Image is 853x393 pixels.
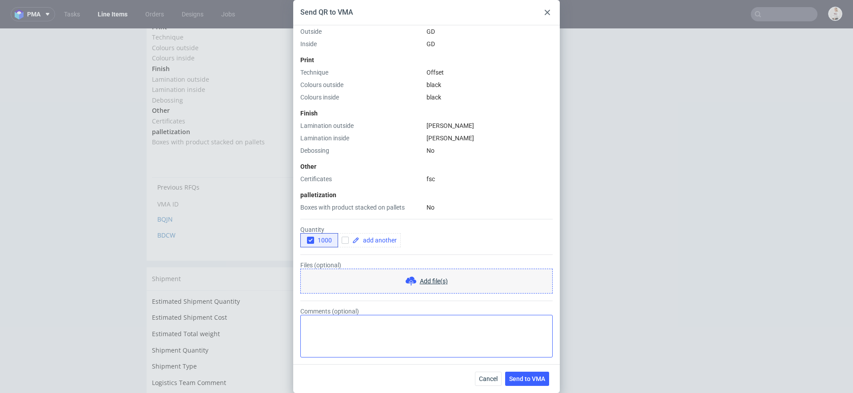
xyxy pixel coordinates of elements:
a: BDCW [157,202,175,211]
td: 1 [315,317,484,333]
td: Estimated Shipment Cost [152,284,315,300]
td: Shipment Type [152,333,315,349]
button: 1000 [300,233,338,247]
div: Colours outside [300,80,423,89]
span: GD [426,28,435,35]
button: Manage shipments [425,244,484,257]
label: Comments (optional) [300,308,553,357]
span: [PERSON_NAME] [426,122,474,129]
td: Finish [152,35,318,46]
td: [DATE] [318,199,479,215]
textarea: Comments (optional) [300,315,553,357]
td: Date sent [318,169,479,183]
td: Unknown [315,284,484,300]
span: No [426,147,434,154]
td: Other [152,77,318,87]
td: Logistics Team Comment [152,349,315,369]
div: Colours inside [300,93,423,102]
td: Colours outside [152,14,318,25]
a: BQJN [157,187,173,195]
td: palletization [152,98,318,109]
td: Lamination inside [152,56,318,67]
div: palletization [300,191,553,199]
a: Download PDF [330,124,383,144]
td: Certificates [152,87,318,98]
span: 1000 [314,237,332,244]
span: black [320,25,336,34]
td: Shipment Quantity [152,317,315,333]
div: Finish [300,109,553,118]
div: Technique [300,68,423,77]
span: [PERSON_NAME] [320,47,370,55]
td: Unknown [315,268,484,284]
button: Send to QMS [431,127,479,140]
span: fsc [426,175,435,183]
div: Lamination inside [300,134,423,143]
td: pallet [315,333,484,349]
span: black [426,81,441,88]
td: Colours inside [152,24,318,35]
td: Estimated Shipment Quantity [152,268,315,284]
td: Estimated Total weight [152,300,315,317]
div: Certificates [300,175,423,183]
div: Print [300,56,553,64]
span: [PERSON_NAME] [320,57,370,65]
div: Debossing [300,146,423,155]
div: Other [300,162,553,171]
span: black [320,15,336,24]
td: Unknown [315,300,484,317]
span: [PERSON_NAME] [426,135,474,142]
span: No [320,109,329,118]
span: fsc [320,88,329,97]
td: Lamination outside [152,46,318,56]
span: GD [426,40,435,48]
span: Offset [426,69,444,76]
div: Send QR to VMA [300,8,353,17]
td: Boxes with product stacked on pallets [152,108,318,119]
div: Outside [300,27,423,36]
span: No [426,204,434,211]
button: Send to VMA [383,127,431,140]
div: Shipment [147,239,490,262]
div: Quantity [300,226,553,247]
span: No [320,67,329,76]
span: black [426,94,441,101]
td: [DATE] [318,183,479,199]
td: Debossing [152,67,318,77]
div: Lamination outside [300,121,423,130]
span: Offset [320,4,338,13]
div: Files (optional) [300,262,553,294]
button: Send to VMA [505,372,549,386]
div: Boxes with product stacked on pallets [300,203,423,212]
span: Send to VMA [509,376,545,382]
span: Add file(s) [420,277,448,286]
div: Inside [300,40,423,48]
button: Cancel [475,372,502,386]
td: Technique [152,4,318,14]
span: Cancel [479,376,498,382]
div: Previous RFQs [152,149,484,169]
td: VMA ID [157,169,318,183]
